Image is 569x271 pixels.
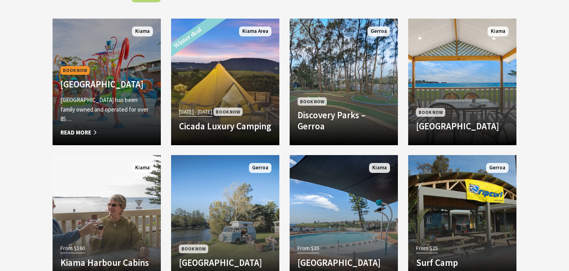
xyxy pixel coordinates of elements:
[367,27,390,36] span: Gerroa
[60,244,85,253] span: From $160
[298,110,390,131] h4: Discovery Parks – Gerroa
[298,244,319,253] span: From $35
[132,27,153,36] span: Kiama
[213,108,243,116] span: Book Now
[488,27,509,36] span: Kiama
[298,97,327,106] span: Book Now
[132,163,153,173] span: Kiama
[53,19,161,145] a: Book Now [GEOGRAPHIC_DATA] [GEOGRAPHIC_DATA] has been family owned and operated for over 85… Read...
[60,66,90,74] span: Book Now
[179,244,208,253] span: Book Now
[179,257,271,268] h4: [GEOGRAPHIC_DATA]
[408,19,516,145] a: Book Now [GEOGRAPHIC_DATA] Kiama
[416,108,445,116] span: Book Now
[60,128,153,137] span: Read More
[249,163,271,173] span: Gerroa
[60,79,153,90] h4: [GEOGRAPHIC_DATA]
[369,163,390,173] span: Kiama
[416,244,438,253] span: From $25
[416,257,509,268] h4: Surf Camp
[171,19,279,145] a: Another Image Used [DATE] - [DATE] Book Now Cicada Luxury Camping Kiama Area
[179,107,212,116] span: [DATE] - [DATE]
[416,121,509,132] h4: [GEOGRAPHIC_DATA]
[179,121,271,132] h4: Cicada Luxury Camping
[298,257,390,268] h4: [GEOGRAPHIC_DATA]
[486,163,509,173] span: Gerroa
[239,27,271,36] span: Kiama Area
[60,95,153,124] p: [GEOGRAPHIC_DATA] has been family owned and operated for over 85…
[60,257,153,268] h4: Kiama Harbour Cabins
[290,19,398,145] a: Book Now Discovery Parks – Gerroa Gerroa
